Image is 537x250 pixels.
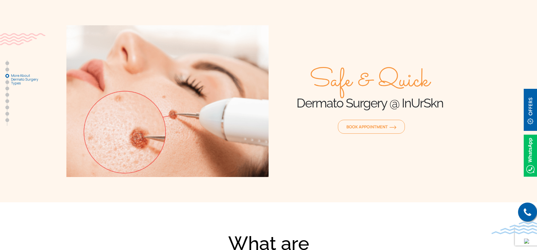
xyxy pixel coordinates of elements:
[524,135,537,177] img: Whatsappicon
[389,125,396,129] img: orange-arrow
[309,67,430,95] span: Safe & Quick
[524,151,537,158] a: Whatsappicon
[346,124,396,130] span: Book Appointment
[491,222,537,234] img: bluewave
[269,95,471,111] h1: Dermato Surgery @ InUrSkn
[524,239,529,244] img: up-blue-arrow.svg
[11,74,43,85] span: More About Dermato Surgery Types
[338,120,405,134] a: Book Appointmentorange-arrow
[524,89,537,131] img: offerBt
[5,74,9,78] a: More About Dermato Surgery Types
